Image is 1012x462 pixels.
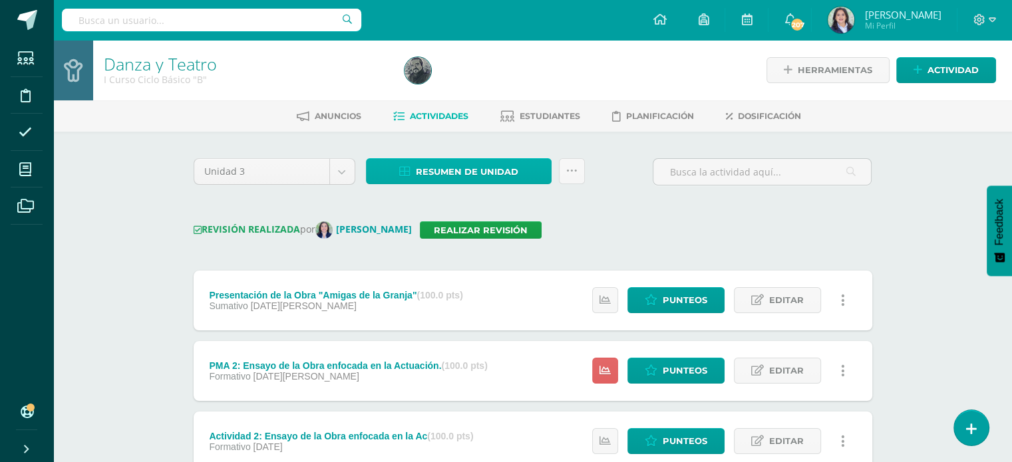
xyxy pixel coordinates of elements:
span: Punteos [663,288,707,312]
a: Estudiantes [500,106,580,127]
button: Feedback - Mostrar encuesta [987,185,1012,276]
span: Punteos [663,429,707,453]
img: 1ebd61bf2620e67e704aa2506bec2650.png [315,221,333,239]
div: Actividad 2: Ensayo de la Obra enfocada en la Ac [209,431,473,441]
span: [DATE] [253,441,283,452]
span: [DATE][PERSON_NAME] [253,371,359,382]
a: Danza y Teatro [104,53,217,75]
span: Punteos [663,358,707,383]
span: 207 [790,17,804,32]
span: [PERSON_NAME] [864,8,941,21]
div: PMA 2: Ensayo de la Obra enfocada en la Actuación. [209,360,487,371]
span: Actividades [410,111,468,121]
input: Busca un usuario... [62,9,361,31]
div: I Curso Ciclo Básico 'B' [104,73,389,86]
a: Herramientas [766,57,890,83]
span: Planificación [626,111,694,121]
strong: [PERSON_NAME] [336,223,412,235]
span: Actividad [928,58,979,82]
span: Unidad 3 [204,159,319,184]
strong: (100.0 pts) [417,290,462,300]
h1: Danza y Teatro [104,55,389,73]
img: 76910bec831e7b1d48aa6c002559430a.png [828,7,854,33]
span: Resumen de unidad [416,160,518,184]
img: 2c0bbd3db486c019a4206c04b1654fb0.png [405,57,431,84]
a: Actividad [896,57,996,83]
div: por [194,221,872,239]
strong: (100.0 pts) [427,431,473,441]
a: Punteos [627,428,725,454]
span: Mi Perfil [864,20,941,31]
span: Editar [769,358,804,383]
a: Resumen de unidad [366,158,552,184]
span: Herramientas [798,58,872,82]
span: Formativo [209,371,250,382]
span: Feedback [993,199,1005,245]
strong: (100.0 pts) [441,360,487,371]
a: Punteos [627,358,725,384]
span: Dosificación [738,111,801,121]
span: Editar [769,429,804,453]
a: Planificación [612,106,694,127]
a: Unidad 3 [194,159,355,184]
span: Formativo [209,441,250,452]
strong: REVISIÓN REALIZADA [194,223,300,235]
a: [PERSON_NAME] [315,223,420,235]
span: [DATE][PERSON_NAME] [251,300,357,311]
input: Busca la actividad aquí... [653,159,871,185]
a: Punteos [627,287,725,313]
a: Dosificación [726,106,801,127]
a: Realizar revisión [420,221,542,239]
span: Estudiantes [520,111,580,121]
div: Presentación de la Obra "Amigas de la Granja" [209,290,462,300]
span: Sumativo [209,300,248,311]
a: Actividades [393,106,468,127]
a: Anuncios [297,106,361,127]
span: Editar [769,288,804,312]
span: Anuncios [315,111,361,121]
